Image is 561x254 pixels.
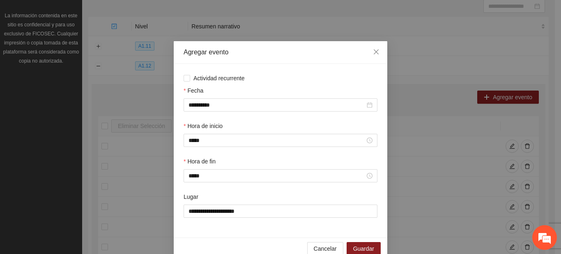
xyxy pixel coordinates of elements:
[135,4,154,24] div: Minimizar ventana de chat en vivo
[189,100,365,110] input: Fecha
[365,41,387,63] button: Close
[184,157,216,166] label: Hora de fin
[190,74,248,83] span: Actividad recurrente
[184,48,377,57] div: Agregar evento
[189,136,365,145] input: Hora de inicio
[353,244,374,253] span: Guardar
[43,42,138,53] div: Chatee con nosotros ahora
[184,205,377,218] input: Lugar
[189,171,365,180] input: Hora de fin
[184,192,198,201] label: Lugar
[184,86,203,95] label: Fecha
[48,81,113,164] span: Estamos en línea.
[314,244,337,253] span: Cancelar
[373,49,379,55] span: close
[4,168,156,196] textarea: Escriba su mensaje y pulse “Intro”
[184,121,223,130] label: Hora de inicio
